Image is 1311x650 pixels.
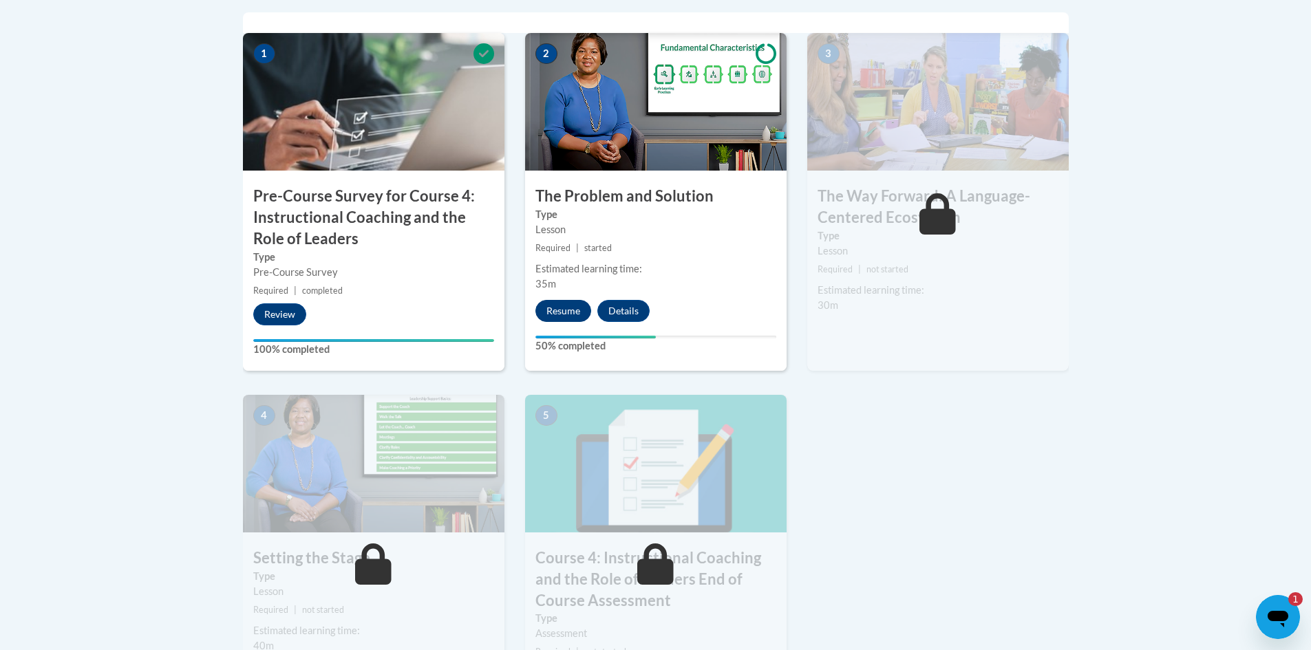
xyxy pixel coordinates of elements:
[807,33,1069,171] img: Course Image
[818,228,1058,243] label: Type
[535,43,557,64] span: 2
[807,186,1069,228] h3: The Way Forward: A Language-Centered Ecosystem
[243,395,504,532] img: Course Image
[253,339,494,342] div: Your progress
[535,207,776,222] label: Type
[1256,595,1300,639] iframe: Button to launch messaging window, 1 unread message
[253,250,494,265] label: Type
[253,43,275,64] span: 1
[525,548,787,611] h3: Course 4: Instructional Coaching and the Role of Leaders End of Course Assessment
[253,405,275,426] span: 4
[525,33,787,171] img: Course Image
[535,336,656,338] div: Your progress
[253,569,494,584] label: Type
[302,285,343,296] span: completed
[597,300,650,322] button: Details
[525,395,787,532] img: Course Image
[535,338,776,354] label: 50% completed
[535,243,571,253] span: Required
[294,285,297,296] span: |
[253,285,288,296] span: Required
[243,186,504,249] h3: Pre-Course Survey for Course 4: Instructional Coaching and the Role of Leaders
[253,605,288,615] span: Required
[253,584,494,599] div: Lesson
[1275,592,1303,606] iframe: Number of unread messages
[818,243,1058,259] div: Lesson
[858,264,861,274] span: |
[253,342,494,357] label: 100% completed
[866,264,908,274] span: not started
[535,222,776,237] div: Lesson
[535,300,591,322] button: Resume
[535,405,557,426] span: 5
[584,243,612,253] span: started
[253,623,494,638] div: Estimated learning time:
[302,605,344,615] span: not started
[818,264,853,274] span: Required
[818,283,1058,298] div: Estimated learning time:
[535,261,776,277] div: Estimated learning time:
[818,43,840,64] span: 3
[535,626,776,641] div: Assessment
[243,33,504,171] img: Course Image
[525,186,787,207] h3: The Problem and Solution
[818,299,838,311] span: 30m
[535,278,556,290] span: 35m
[253,303,306,325] button: Review
[294,605,297,615] span: |
[253,265,494,280] div: Pre-Course Survey
[576,243,579,253] span: |
[535,611,776,626] label: Type
[243,548,504,569] h3: Setting the Stage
